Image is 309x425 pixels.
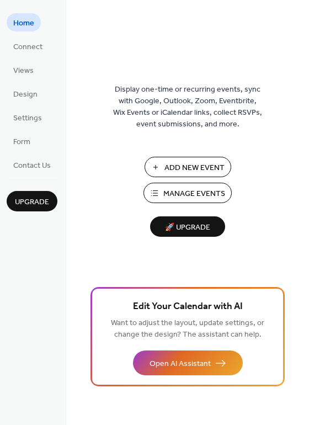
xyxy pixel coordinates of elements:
[7,191,57,211] button: Upgrade
[157,220,219,235] span: 🚀 Upgrade
[7,13,41,31] a: Home
[7,61,40,79] a: Views
[111,316,264,342] span: Want to adjust the layout, update settings, or change the design? The assistant can help.
[163,188,225,200] span: Manage Events
[164,162,225,174] span: Add New Event
[13,65,34,77] span: Views
[15,196,49,208] span: Upgrade
[113,84,262,130] span: Display one-time or recurring events, sync with Google, Outlook, Zoom, Eventbrite, Wix Events or ...
[143,183,232,203] button: Manage Events
[150,216,225,237] button: 🚀 Upgrade
[13,18,34,29] span: Home
[7,84,44,103] a: Design
[133,350,243,375] button: Open AI Assistant
[145,157,231,177] button: Add New Event
[13,136,30,148] span: Form
[7,37,49,55] a: Connect
[13,89,38,100] span: Design
[7,132,37,150] a: Form
[13,113,42,124] span: Settings
[13,160,51,172] span: Contact Us
[150,358,211,370] span: Open AI Assistant
[13,41,42,53] span: Connect
[133,299,243,315] span: Edit Your Calendar with AI
[7,108,49,126] a: Settings
[7,156,57,174] a: Contact Us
